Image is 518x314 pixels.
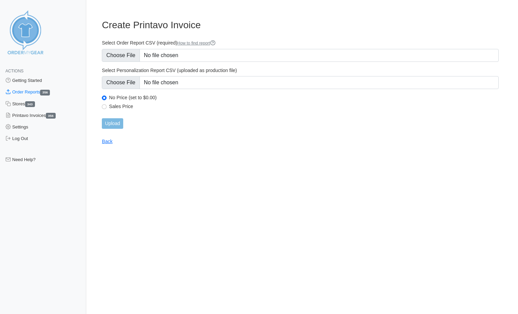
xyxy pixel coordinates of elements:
[102,40,499,46] label: Select Order Report CSV (required)
[25,101,35,107] span: 343
[109,94,499,101] label: No Price (set to $0.00)
[5,69,23,73] span: Actions
[102,67,499,73] label: Select Personalization Report CSV (uploaded as production file)
[46,113,56,119] span: 356
[102,118,123,129] input: Upload
[102,139,112,144] a: Back
[109,103,499,109] label: Sales Price
[102,19,499,31] h3: Create Printavo Invoice
[177,41,216,46] a: How to find report
[40,90,50,95] span: 356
